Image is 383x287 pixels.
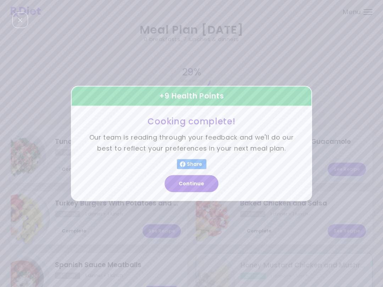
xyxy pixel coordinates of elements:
button: Continue [165,175,218,192]
div: Close [12,12,28,28]
span: Share [185,162,204,167]
h3: Cooking complete! [89,116,294,127]
div: + 9 Health Points [71,86,312,106]
p: Our team is reading through your feedback and we'll do our best to reflect your preferences in yo... [89,133,294,154]
button: Share [177,159,206,169]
